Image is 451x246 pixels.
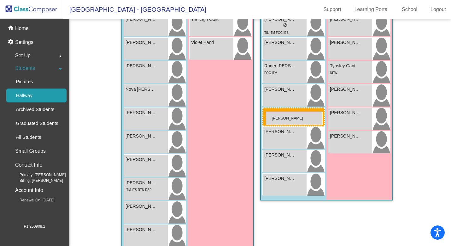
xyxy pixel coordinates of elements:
[330,39,361,46] span: [PERSON_NAME]
[264,63,296,69] span: Ruger [PERSON_NAME]
[15,64,35,73] span: Students
[264,86,296,93] span: [PERSON_NAME]
[191,39,223,46] span: Violet Hand
[126,156,157,163] span: [PERSON_NAME]
[330,133,361,139] span: [PERSON_NAME]
[264,175,296,182] span: [PERSON_NAME]
[330,63,361,69] span: Tynsley Cant
[126,63,157,69] span: [PERSON_NAME] [PERSON_NAME]
[16,78,33,85] p: Pictures
[330,109,361,116] span: [PERSON_NAME]
[9,178,63,183] span: Billing: [PERSON_NAME]
[126,203,157,210] span: [PERSON_NAME]
[126,226,157,233] span: [PERSON_NAME]
[16,92,32,99] p: Hallway
[264,39,296,46] span: [PERSON_NAME]
[397,4,422,15] a: School
[283,23,287,27] span: do_not_disturb_alt
[15,161,42,169] p: Contact Info
[16,106,54,113] p: Archived Students
[15,25,29,32] p: Home
[9,197,54,203] span: Renewal On: [DATE]
[56,52,64,60] mat-icon: arrow_right
[264,31,289,34] span: TIL ITM FOC IES
[63,4,206,15] span: [GEOGRAPHIC_DATA] - [GEOGRAPHIC_DATA]
[264,128,296,135] span: [PERSON_NAME]
[264,71,277,75] span: FOC ITM
[349,4,394,15] a: Learning Portal
[126,109,157,116] span: [PERSON_NAME]
[425,4,451,15] a: Logout
[126,180,157,186] span: [PERSON_NAME]
[126,16,157,22] span: [PERSON_NAME]
[8,39,15,46] mat-icon: settings
[330,71,337,75] span: NEW
[126,86,157,93] span: Nova [PERSON_NAME]
[15,39,33,46] p: Settings
[56,65,64,73] mat-icon: arrow_drop_down
[8,25,15,32] mat-icon: home
[319,4,346,15] a: Support
[330,16,361,22] span: [PERSON_NAME]
[16,120,58,127] p: Graduated Students
[9,172,66,178] span: Primary: [PERSON_NAME]
[15,147,46,156] p: Small Groups
[15,51,31,60] span: Set Up
[16,133,41,141] p: All Students
[191,16,223,22] span: Trinleigh Cant
[126,39,157,46] span: [PERSON_NAME]
[126,133,157,139] span: [PERSON_NAME]
[264,152,296,158] span: [PERSON_NAME]
[330,86,361,93] span: [PERSON_NAME]
[264,16,296,22] span: [PERSON_NAME]
[126,188,152,192] span: ITM IES RTN RSP
[15,186,43,195] p: Account Info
